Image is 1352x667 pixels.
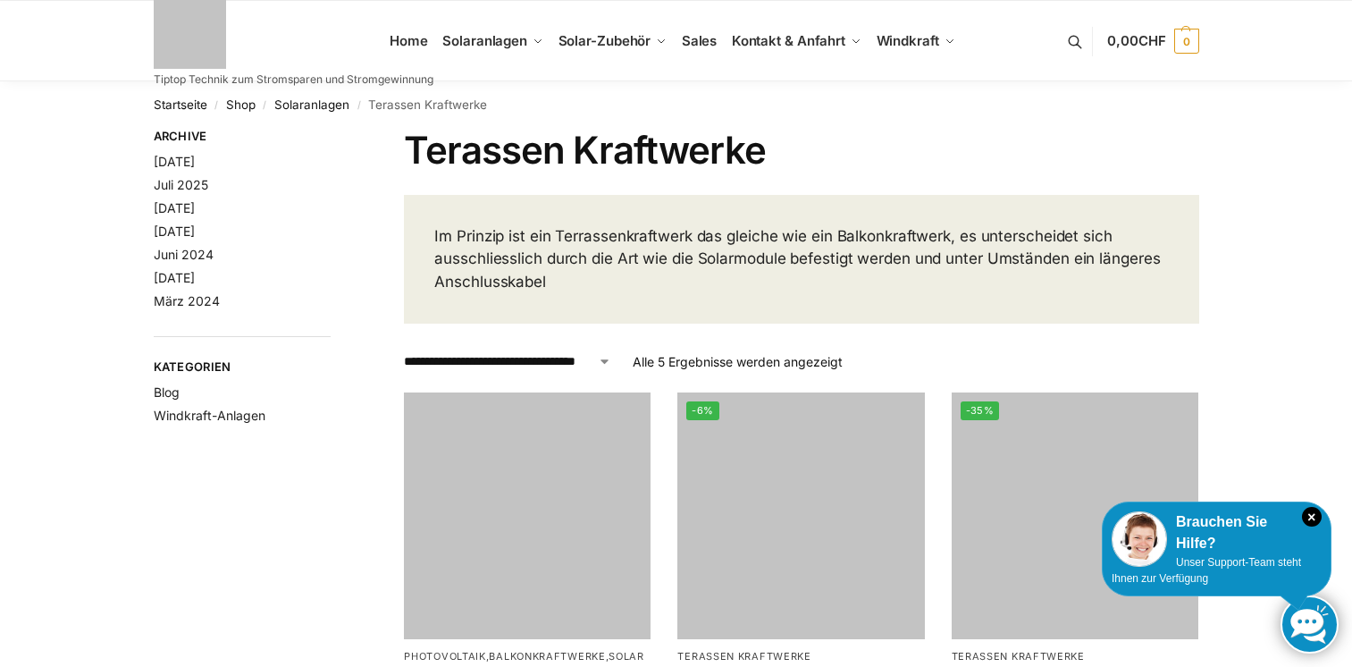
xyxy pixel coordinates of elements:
span: / [207,98,226,113]
a: [DATE] [154,154,195,169]
a: [DATE] [154,270,195,285]
a: Kontakt & Anfahrt [724,1,869,81]
span: Kategorien [154,359,332,376]
a: Solar-Zubehör [550,1,674,81]
a: Terassen Kraftwerke [677,650,810,663]
a: Windkraft [869,1,962,81]
span: CHF [1138,32,1166,49]
a: Juli 2025 [154,177,208,192]
p: Im Prinzip ist ein Terrassenkraftwerk das gleiche wie ein Balkonkraftwerk, es unterscheidet sich ... [434,225,1168,294]
button: Close filters [331,129,341,148]
span: / [256,98,274,113]
nav: Breadcrumb [154,81,1199,128]
p: Alle 5 Ergebnisse werden angezeigt [633,352,843,371]
a: Juni 2024 [154,247,214,262]
span: Windkraft [877,32,939,49]
span: Solar-Zubehör [558,32,651,49]
a: Terassen Kraftwerke [952,650,1085,663]
select: Shop-Reihenfolge [404,352,611,371]
span: 0,00 [1107,32,1165,49]
span: Solaranlagen [442,32,527,49]
div: Brauchen Sie Hilfe? [1112,511,1322,554]
i: Schließen [1302,507,1322,527]
img: Solar Panel im edlen Schwarz mit Ständer [677,393,924,639]
a: -6%Solar Panel im edlen Schwarz mit Ständer [677,393,924,639]
span: Unser Support-Team steht Ihnen zur Verfügung [1112,556,1301,585]
a: Balkonkraftwerke [489,650,605,663]
a: [DATE] [154,200,195,215]
a: 0,00CHF 0 [1107,14,1198,68]
span: Archive [154,128,332,146]
a: Blog [154,384,180,400]
a: -35%Wandbefestigung Solarmodul [952,393,1198,639]
span: / [349,98,368,113]
a: Startseite [154,97,207,112]
a: Sales [674,1,724,81]
img: Solaranlage für den kleinen Balkon [404,393,651,639]
a: Solaranlagen [274,97,349,112]
h1: Terassen Kraftwerke [404,128,1198,173]
a: März 2024 [154,293,220,308]
a: Solaranlagen [435,1,550,81]
a: Windkraft-Anlagen [154,408,265,423]
a: Shop [226,97,256,112]
img: Customer service [1112,511,1167,567]
img: Wandbefestigung Solarmodul [952,393,1198,639]
a: [DATE] [154,224,195,239]
span: 0 [1174,29,1199,54]
span: Kontakt & Anfahrt [732,32,845,49]
p: Tiptop Technik zum Stromsparen und Stromgewinnung [154,74,433,85]
a: Photovoltaik [404,650,485,663]
span: Sales [682,32,718,49]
